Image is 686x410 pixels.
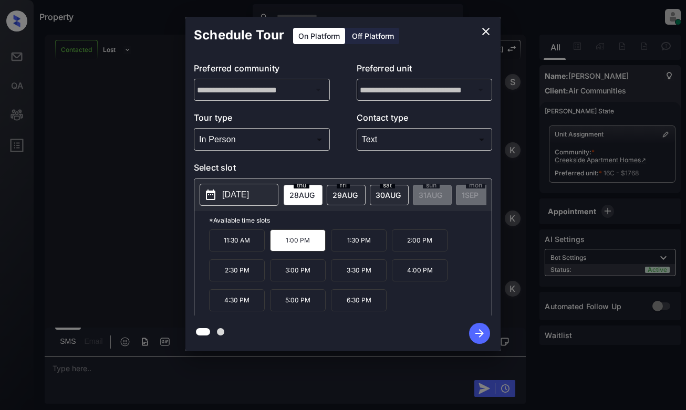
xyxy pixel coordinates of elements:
[331,289,387,311] p: 6:30 PM
[270,289,326,311] p: 5:00 PM
[185,17,293,54] h2: Schedule Tour
[347,28,399,44] div: Off Platform
[200,184,278,206] button: [DATE]
[359,131,490,148] div: Text
[357,62,493,79] p: Preferred unit
[194,161,492,178] p: Select slot
[284,185,323,205] div: date-select
[289,191,315,199] span: 28 AUG
[475,21,496,42] button: close
[209,211,492,229] p: *Available time slots
[327,185,366,205] div: date-select
[463,320,496,347] button: btn-next
[392,259,448,281] p: 4:00 PM
[294,182,309,188] span: thu
[209,259,265,281] p: 2:30 PM
[293,28,345,44] div: On Platform
[331,229,387,251] p: 1:30 PM
[194,62,330,79] p: Preferred community
[270,259,326,281] p: 3:00 PM
[357,111,493,128] p: Contact type
[209,289,265,311] p: 4:30 PM
[196,131,327,148] div: In Person
[376,191,401,199] span: 30 AUG
[380,182,395,188] span: sat
[337,182,350,188] span: fri
[392,229,448,251] p: 2:00 PM
[370,185,409,205] div: date-select
[194,111,330,128] p: Tour type
[331,259,387,281] p: 3:30 PM
[270,229,326,251] p: 1:00 PM
[332,191,358,199] span: 29 AUG
[222,188,249,201] p: [DATE]
[209,229,265,251] p: 11:30 AM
